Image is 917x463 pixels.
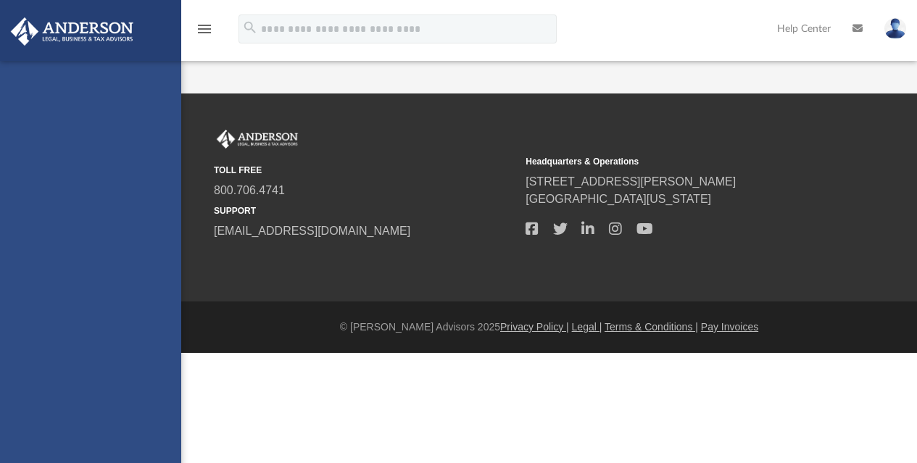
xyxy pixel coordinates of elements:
a: 800.706.4741 [214,184,285,196]
a: Pay Invoices [701,321,758,333]
i: menu [196,20,213,38]
a: [GEOGRAPHIC_DATA][US_STATE] [526,193,711,205]
div: © [PERSON_NAME] Advisors 2025 [181,320,917,335]
small: TOLL FREE [214,164,515,177]
a: menu [196,28,213,38]
a: Terms & Conditions | [605,321,698,333]
a: [STREET_ADDRESS][PERSON_NAME] [526,175,736,188]
img: Anderson Advisors Platinum Portal [7,17,138,46]
a: Legal | [572,321,602,333]
a: [EMAIL_ADDRESS][DOMAIN_NAME] [214,225,410,237]
i: search [242,20,258,36]
a: Privacy Policy | [500,321,569,333]
img: Anderson Advisors Platinum Portal [214,130,301,149]
small: SUPPORT [214,204,515,217]
img: User Pic [884,18,906,39]
small: Headquarters & Operations [526,155,827,168]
